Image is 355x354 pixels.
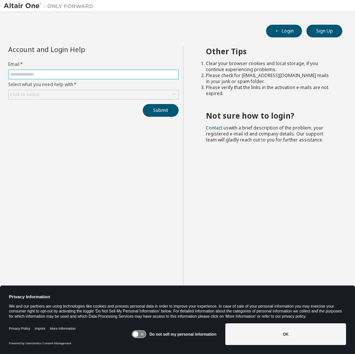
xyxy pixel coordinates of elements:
a: Contact us [206,125,229,131]
li: Please check for [EMAIL_ADDRESS][DOMAIN_NAME] mails in your junk or spam folder. [206,73,329,85]
label: Email [8,61,179,67]
h2: Not sure how to login? [206,111,329,120]
label: Select what you need help with [8,82,179,88]
button: Sign Up [306,25,342,37]
button: Submit [143,104,179,117]
img: Altair One [4,2,97,10]
button: Login [266,25,302,37]
div: Click to select [9,90,178,99]
div: Click to select [10,92,39,98]
li: Please verify that the links in the activation e-mails are not expired. [206,85,329,97]
li: Clear your browser cookies and local storage, if you continue experiencing problems. [206,61,329,73]
h2: Other Tips [206,46,329,56]
div: Account and Login Help [8,46,145,52]
span: with a brief description of the problem, your registered e-mail id and company details. Our suppo... [206,125,323,143]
